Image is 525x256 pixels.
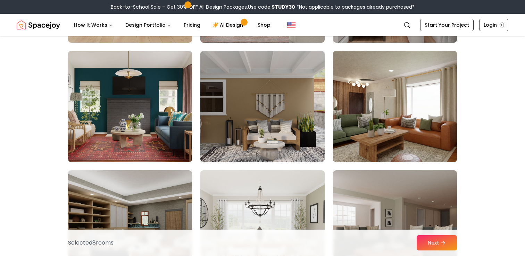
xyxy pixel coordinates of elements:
[207,18,251,32] a: AI Design
[272,3,295,10] b: STUDY30
[200,51,324,162] img: Room room-59
[479,19,508,31] a: Login
[68,18,276,32] nav: Main
[417,235,457,250] button: Next
[295,3,415,10] span: *Not applicable to packages already purchased*
[330,48,460,165] img: Room room-60
[68,239,114,247] p: Selected 8 room s
[68,18,118,32] button: How It Works
[178,18,206,32] a: Pricing
[17,18,60,32] img: Spacejoy Logo
[17,14,508,36] nav: Global
[17,18,60,32] a: Spacejoy
[287,21,295,29] img: United States
[420,19,474,31] a: Start Your Project
[68,51,192,162] img: Room room-58
[252,18,276,32] a: Shop
[120,18,177,32] button: Design Portfolio
[111,3,415,10] div: Back-to-School Sale – Get 30% OFF All Design Packages.
[248,3,295,10] span: Use code:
